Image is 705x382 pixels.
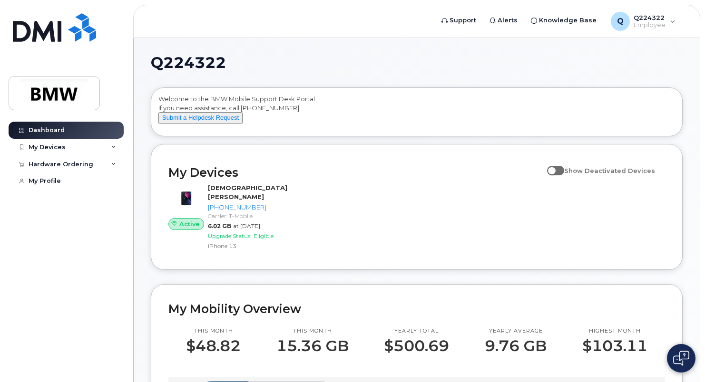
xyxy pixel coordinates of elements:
p: $48.82 [186,337,241,354]
div: iPhone 13 [208,242,287,250]
p: $500.69 [384,337,449,354]
div: Welcome to the BMW Mobile Support Desk Portal If you need assistance, call [PHONE_NUMBER]. [158,95,675,133]
input: Show Deactivated Devices [547,162,555,169]
strong: [DEMOGRAPHIC_DATA][PERSON_NAME] [208,184,287,201]
p: This month [276,327,349,335]
button: Submit a Helpdesk Request [158,112,243,124]
span: Show Deactivated Devices [564,167,655,174]
p: Yearly average [485,327,547,335]
h2: My Mobility Overview [168,302,665,316]
span: Upgrade Status: [208,232,252,239]
span: 6.02 GB [208,222,231,229]
a: Active[DEMOGRAPHIC_DATA][PERSON_NAME][PHONE_NUMBER]Carrier: T-Mobile6.02 GBat [DATE]Upgrade Statu... [168,183,284,252]
span: Q224322 [151,56,226,70]
span: Active [179,220,200,229]
p: This month [186,327,241,335]
img: image20231002-3703462-1ig824h.jpeg [176,188,196,209]
p: Yearly total [384,327,449,335]
span: at [DATE] [233,222,260,229]
span: Eligible [254,232,274,239]
img: Open chat [673,351,689,366]
div: Carrier: T-Mobile [208,212,287,220]
a: Submit a Helpdesk Request [158,114,243,121]
p: 9.76 GB [485,337,547,354]
p: $103.11 [582,337,647,354]
div: [PHONE_NUMBER] [208,203,287,212]
p: Highest month [582,327,647,335]
h2: My Devices [168,165,542,180]
p: 15.36 GB [276,337,349,354]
